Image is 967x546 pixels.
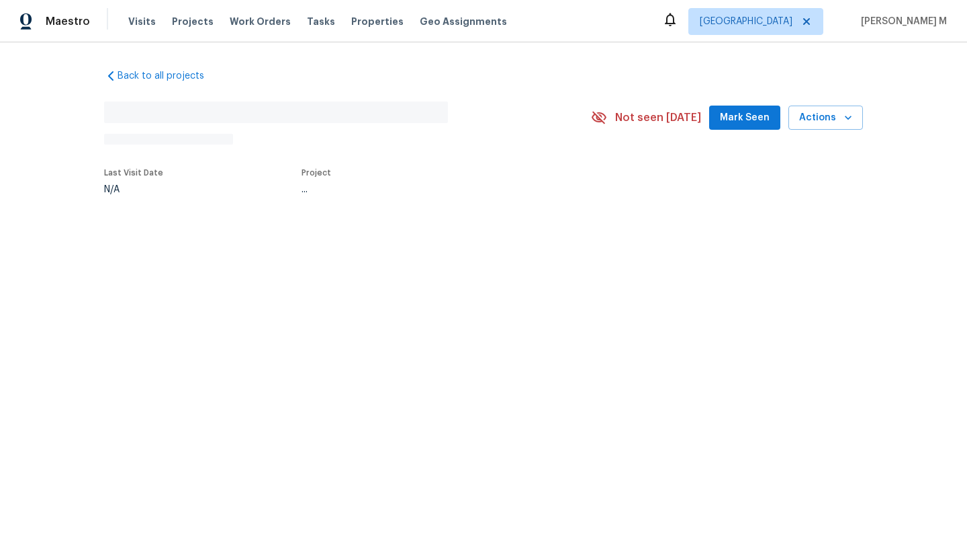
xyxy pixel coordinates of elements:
[104,169,163,177] span: Last Visit Date
[720,110,770,126] span: Mark Seen
[856,15,947,28] span: [PERSON_NAME] M
[709,106,780,130] button: Mark Seen
[230,15,291,28] span: Work Orders
[799,110,852,126] span: Actions
[128,15,156,28] span: Visits
[307,17,335,26] span: Tasks
[104,185,163,194] div: N/A
[46,15,90,28] span: Maestro
[615,111,701,124] span: Not seen [DATE]
[104,69,233,83] a: Back to all projects
[420,15,507,28] span: Geo Assignments
[302,185,559,194] div: ...
[788,106,863,130] button: Actions
[700,15,792,28] span: [GEOGRAPHIC_DATA]
[351,15,404,28] span: Properties
[172,15,214,28] span: Projects
[302,169,331,177] span: Project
